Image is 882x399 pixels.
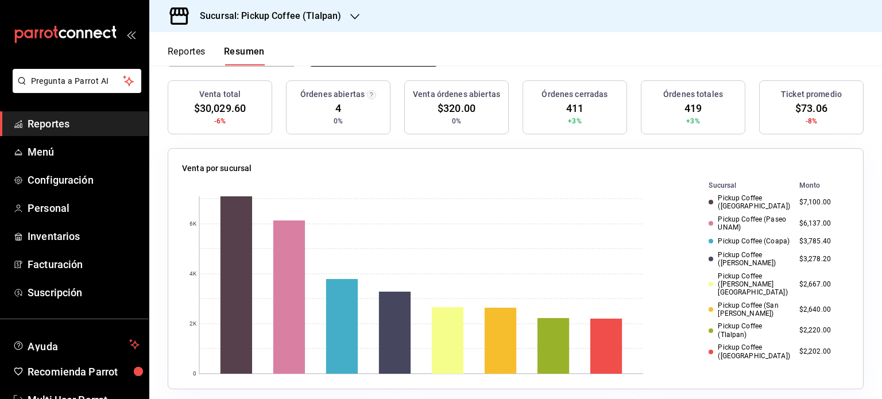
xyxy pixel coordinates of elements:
p: Venta por sucursal [182,162,252,175]
td: $2,220.00 [795,320,849,341]
a: Pregunta a Parrot AI [8,83,141,95]
td: $2,667.00 [795,270,849,299]
span: Facturación [28,257,140,272]
h3: Órdenes totales [663,88,723,100]
span: $30,029.60 [194,100,246,116]
button: open_drawer_menu [126,30,136,39]
span: 0% [334,116,343,126]
span: -8% [806,116,817,126]
text: 4K [189,271,197,277]
span: Inventarios [28,228,140,244]
td: $7,100.00 [795,192,849,213]
span: Recomienda Parrot [28,364,140,379]
div: Pickup Coffee ([PERSON_NAME][GEOGRAPHIC_DATA]) [709,272,790,297]
span: Menú [28,144,140,160]
h3: Órdenes abiertas [300,88,365,100]
div: Pickup Coffee ([PERSON_NAME]) [709,251,790,268]
td: $3,785.40 [795,234,849,249]
text: 2K [189,321,197,327]
td: $2,202.00 [795,341,849,362]
span: 419 [684,100,702,116]
text: 0 [193,371,196,377]
div: Pickup Coffee (Coapa) [709,237,790,245]
h3: Ticket promedio [781,88,842,100]
span: Ayuda [28,338,125,351]
div: Pickup Coffee (San [PERSON_NAME]) [709,301,790,318]
td: $3,278.20 [795,249,849,270]
button: Pregunta a Parrot AI [13,69,141,93]
div: navigation tabs [168,46,265,65]
div: Pickup Coffee (Tlalpan) [709,322,790,339]
span: +3% [686,116,699,126]
text: 6K [189,221,197,227]
div: Pickup Coffee ([GEOGRAPHIC_DATA]) [709,343,790,360]
span: 4 [335,100,341,116]
button: Resumen [224,46,265,65]
span: 0% [452,116,461,126]
h3: Venta órdenes abiertas [413,88,500,100]
span: Configuración [28,172,140,188]
span: -6% [214,116,226,126]
div: Pickup Coffee ([GEOGRAPHIC_DATA]) [709,194,790,211]
th: Sucursal [690,179,794,192]
td: $6,137.00 [795,213,849,234]
div: Pickup Coffee (Paseo UNAM) [709,215,790,232]
span: $73.06 [795,100,827,116]
h3: Órdenes cerradas [541,88,608,100]
span: Pregunta a Parrot AI [31,75,123,87]
span: 411 [566,100,583,116]
h3: Sucursal: Pickup Coffee (Tlalpan) [191,9,341,23]
td: $2,640.00 [795,299,849,320]
span: Personal [28,200,140,216]
span: Reportes [28,116,140,131]
span: +3% [568,116,581,126]
h3: Venta total [199,88,241,100]
button: Reportes [168,46,206,65]
span: $320.00 [438,100,475,116]
th: Monto [795,179,849,192]
span: Suscripción [28,285,140,300]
